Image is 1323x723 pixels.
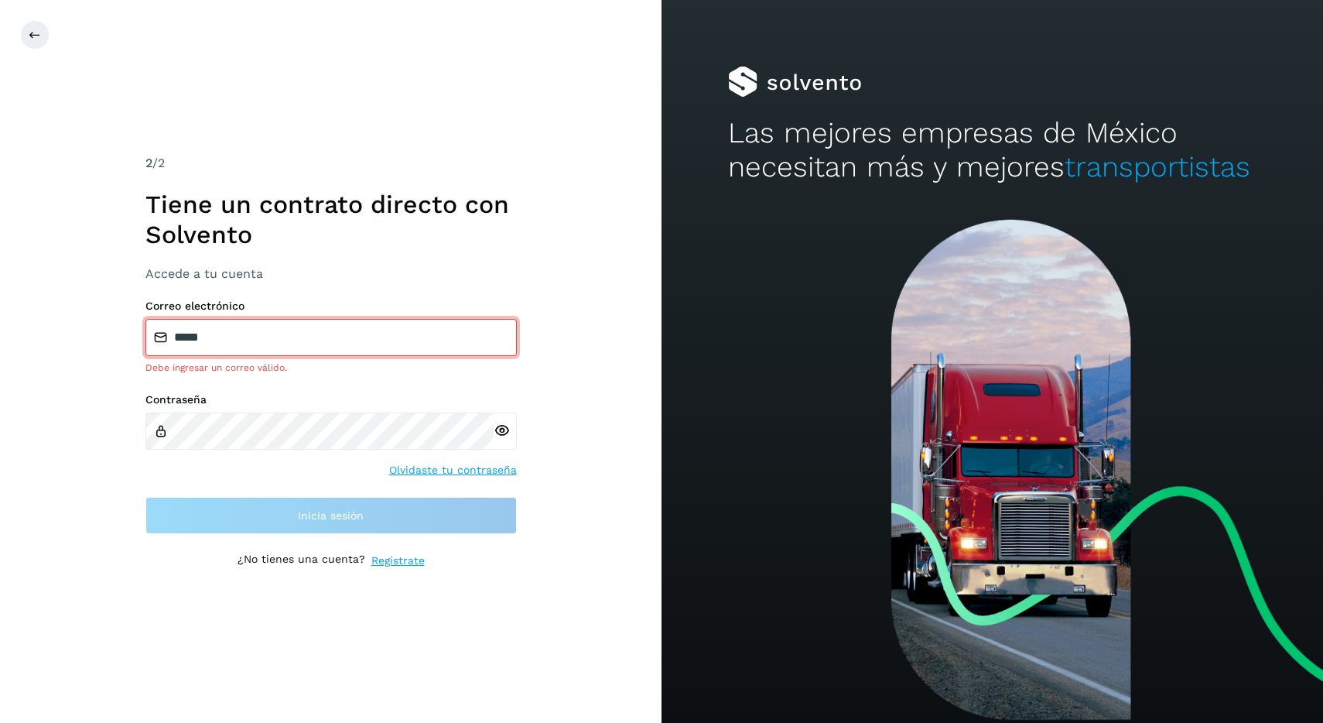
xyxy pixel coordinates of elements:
h3: Accede a tu cuenta [145,266,517,281]
h1: Tiene un contrato directo con Solvento [145,190,517,249]
a: Regístrate [371,553,425,569]
label: Correo electrónico [145,300,517,313]
div: /2 [145,154,517,173]
label: Contraseña [145,393,517,406]
span: Inicia sesión [298,510,364,521]
a: Olvidaste tu contraseña [389,462,517,478]
p: ¿No tienes una cuenta? [238,553,365,569]
h2: Las mejores empresas de México necesitan más y mejores [728,116,1257,185]
span: 2 [145,156,152,170]
span: transportistas [1065,150,1250,183]
button: Inicia sesión [145,497,517,534]
div: Debe ingresar un correo válido. [145,361,517,375]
